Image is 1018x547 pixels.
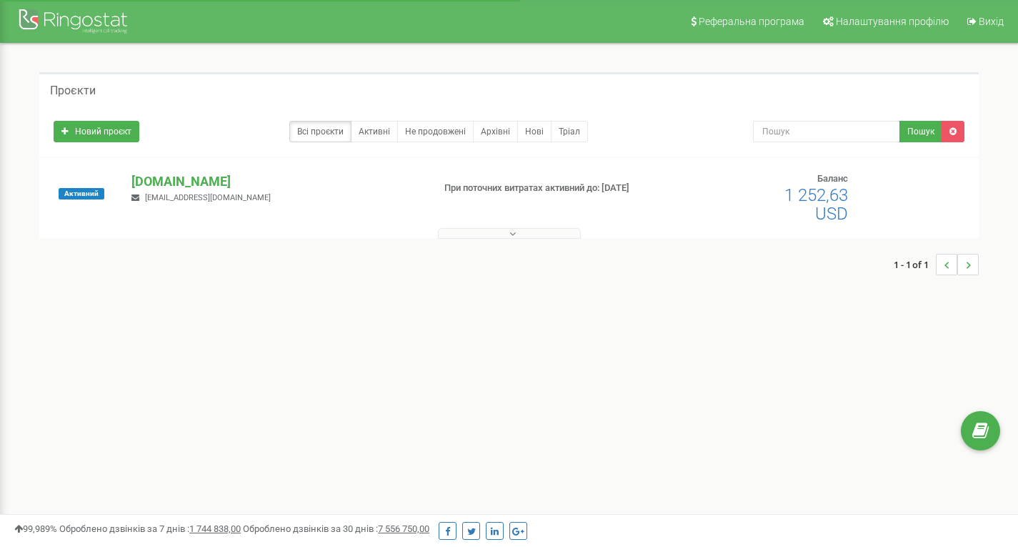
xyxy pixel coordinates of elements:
[14,523,57,534] span: 99,989%
[54,121,139,142] a: Новий проєкт
[444,182,656,195] p: При поточних витратах активний до: [DATE]
[59,188,104,199] span: Активний
[894,254,936,275] span: 1 - 1 of 1
[50,84,96,97] h5: Проєкти
[145,193,271,202] span: [EMAIL_ADDRESS][DOMAIN_NAME]
[397,121,474,142] a: Не продовжені
[551,121,588,142] a: Тріал
[784,185,848,224] span: 1 252,63 USD
[243,523,429,534] span: Оброблено дзвінків за 30 днів :
[189,523,241,534] u: 1 744 838,00
[517,121,552,142] a: Нові
[753,121,900,142] input: Пошук
[131,172,421,191] p: [DOMAIN_NAME]
[899,121,942,142] button: Пошук
[59,523,241,534] span: Оброблено дзвінків за 7 днів :
[289,121,351,142] a: Всі проєкти
[351,121,398,142] a: Активні
[979,16,1004,27] span: Вихід
[699,16,804,27] span: Реферальна програма
[378,523,429,534] u: 7 556 750,00
[473,121,518,142] a: Архівні
[894,240,979,290] nav: ...
[836,16,949,27] span: Налаштування профілю
[817,173,848,184] span: Баланс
